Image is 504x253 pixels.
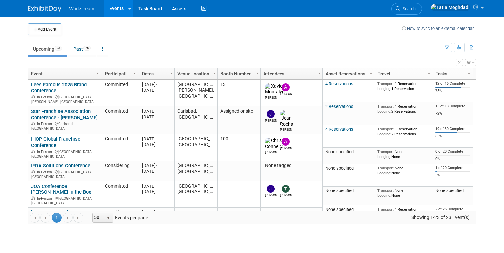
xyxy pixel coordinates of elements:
[31,136,80,148] a: IHOP Global Franchise Conference
[466,71,472,76] span: Column Settings
[377,86,391,91] span: Lodging:
[31,169,99,179] div: [GEOGRAPHIC_DATA], [GEOGRAPHIC_DATA]
[265,83,285,95] img: Xavier Montalvo
[400,6,416,11] span: Search
[315,68,322,78] a: Column Settings
[377,81,430,91] div: 1 Reservation 1 Reservation
[377,154,391,159] span: Lodging:
[142,163,171,168] div: [DATE]
[142,82,171,87] div: [DATE]
[174,134,217,161] td: [GEOGRAPHIC_DATA], [GEOGRAPHIC_DATA]
[377,109,391,114] span: Lodging:
[265,193,277,198] div: Jacob Davis
[431,4,470,11] img: Tatia Meghdadi
[377,104,430,114] div: 1 Reservation 2 Reservations
[280,91,292,96] div: Andrew Walters
[156,109,157,114] span: -
[377,193,391,198] span: Lodging:
[267,110,275,118] img: Jacob Davis
[37,95,54,99] span: In-Person
[31,121,99,131] div: Carlsbad, [GEOGRAPHIC_DATA]
[377,166,430,175] div: None None
[265,95,277,100] div: Xavier Montalvo
[265,138,283,150] img: Chris Connelly
[156,184,157,189] span: -
[217,134,260,161] td: 100
[267,185,275,193] img: Jacob Davis
[68,43,96,55] a: Past26
[31,195,99,205] div: [GEOGRAPHIC_DATA], [GEOGRAPHIC_DATA]
[377,171,391,175] span: Lodging:
[102,208,139,227] td: Considering
[435,89,470,93] div: 75%
[102,161,139,181] td: Considering
[325,81,353,86] a: 4 Reservations
[425,68,433,78] a: Column Settings
[435,166,470,170] div: 1 of 20 Complete
[426,71,432,76] span: Column Settings
[282,138,290,146] img: Andrew Walters
[377,207,395,212] span: Transport:
[435,127,470,131] div: 19 of 30 Complete
[142,87,171,93] div: [DATE]
[316,71,321,76] span: Column Settings
[142,114,171,120] div: [DATE]
[280,127,292,132] div: Jean Rocha
[220,68,256,79] a: Booth Number
[31,183,91,195] a: JOA Conference | [PERSON_NAME] in the Box
[217,106,260,134] td: Assigned onsite
[37,122,54,126] span: In-Person
[76,215,81,221] span: Go to the last page
[142,108,171,114] div: [DATE]
[28,43,67,55] a: Upcoming23
[377,127,430,136] div: 1 Reservation 2 Reservations
[217,80,260,106] td: 13
[28,23,61,35] button: Add Event
[31,149,99,159] div: [GEOGRAPHIC_DATA], [GEOGRAPHIC_DATA]
[156,136,157,141] span: -
[325,188,354,193] span: None specified
[325,207,354,212] span: None specified
[465,68,473,78] a: Column Settings
[156,163,157,168] span: -
[435,188,470,193] div: None specified
[93,213,104,222] span: 50
[377,81,395,86] span: Transport:
[325,166,354,171] span: None specified
[174,80,217,106] td: [GEOGRAPHIC_DATA][PERSON_NAME], [GEOGRAPHIC_DATA]
[65,215,70,221] span: Go to the next page
[174,106,217,134] td: Carlsbad, [GEOGRAPHIC_DATA]
[52,213,62,223] span: 1
[55,46,62,51] span: 23
[211,71,216,76] span: Column Settings
[435,104,470,109] div: 13 of 18 Complete
[96,71,101,76] span: Column Settings
[69,6,94,11] span: Workstream
[31,196,35,200] img: In-Person Event
[156,210,157,215] span: -
[102,106,139,134] td: Committed
[377,166,395,170] span: Transport:
[435,149,470,154] div: 0 of 20 Complete
[265,118,277,123] div: Jacob Davis
[142,189,171,194] div: [DATE]
[377,132,391,136] span: Lodging:
[63,213,73,223] a: Go to the next page
[367,68,375,78] a: Column Settings
[402,26,476,31] a: How to sync to an external calendar...
[282,185,290,193] img: Tanner Michaelis
[435,134,470,139] div: 63%
[37,150,54,154] span: In-Person
[142,136,171,142] div: [DATE]
[254,71,259,76] span: Column Settings
[435,81,470,86] div: 12 of 16 Complete
[43,215,48,221] span: Go to the previous page
[435,111,470,116] div: 72%
[210,68,217,78] a: Column Settings
[435,157,470,161] div: 0%
[325,104,353,109] a: 2 Reservations
[263,68,318,79] a: Attendees
[436,68,468,79] a: Tasks
[377,207,430,217] div: 1 Reservation None
[168,71,173,76] span: Column Settings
